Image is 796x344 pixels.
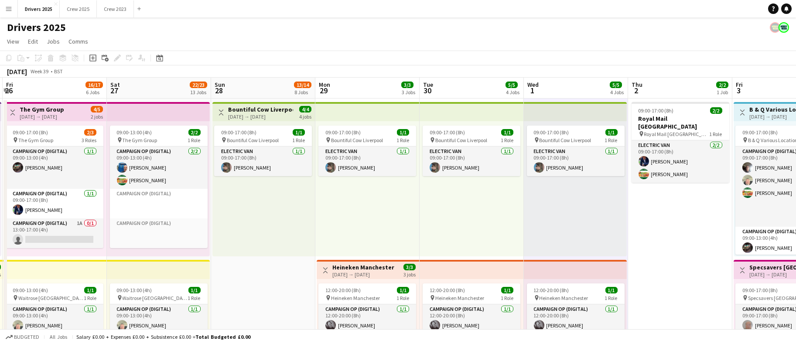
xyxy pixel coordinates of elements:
[84,129,96,136] span: 2/3
[540,295,588,301] span: Heineken Manchester
[110,283,208,334] app-job-card: 09:00-13:00 (4h)1/1 Waitrose [GEOGRAPHIC_DATA]1 RoleCampaign Op (Digital)1/109:00-13:00 (4h)[PERS...
[397,129,409,136] span: 1/1
[299,106,311,112] span: 4/4
[6,81,13,89] span: Fri
[292,137,305,143] span: 1 Role
[501,129,513,136] span: 1/1
[20,113,64,120] div: [DATE] → [DATE]
[215,81,225,89] span: Sun
[213,85,225,95] span: 28
[501,137,513,143] span: 1 Role
[6,304,103,334] app-card-role: Campaign Op (Digital)1/109:00-13:00 (4h)[PERSON_NAME]
[430,129,465,136] span: 09:00-17:00 (8h)
[423,126,520,176] div: 09:00-17:00 (8h)1/1 Bountiful Cow Liverpool1 RoleElectric Van1/109:00-17:00 (8h)[PERSON_NAME]
[527,126,625,176] app-job-card: 09:00-17:00 (8h)1/1 Bountiful Cow Liverpool1 RoleElectric Van1/109:00-17:00 (8h)[PERSON_NAME]
[639,107,674,114] span: 09:00-17:00 (8h)
[29,68,51,75] span: Week 39
[97,0,134,17] button: Crew 2023
[527,81,539,89] span: Wed
[294,89,311,95] div: 8 Jobs
[501,287,513,293] span: 1/1
[195,334,250,340] span: Total Budgeted £0.00
[214,146,312,176] app-card-role: Electric Van1/109:00-17:00 (8h)[PERSON_NAME]
[14,334,39,340] span: Budgeted
[110,126,208,248] app-job-card: 09:00-13:00 (4h)2/2 The Gym Group1 RoleCampaign Op (Digital)2/209:00-13:00 (4h)[PERSON_NAME][PERS...
[117,287,152,293] span: 09:00-13:00 (4h)
[435,295,484,301] span: Heineken Manchester
[331,137,383,143] span: Bountiful Cow Liverpool
[632,115,729,130] h3: Royal Mail [GEOGRAPHIC_DATA]
[632,140,729,183] app-card-role: Electric Van2/209:00-17:00 (8h)[PERSON_NAME][PERSON_NAME]
[716,82,728,88] span: 2/2
[770,22,780,33] app-user-avatar: Nicola Price
[6,189,103,218] app-card-role: Campaign Op (Digital)1/109:00-17:00 (8h)[PERSON_NAME]
[188,129,201,136] span: 2/2
[501,295,513,301] span: 1 Role
[299,112,311,120] div: 4 jobs
[6,218,103,248] app-card-role: Campaign Op (Digital)1A0/113:00-17:00 (4h)
[110,81,120,89] span: Sat
[610,82,622,88] span: 5/5
[605,129,618,136] span: 1/1
[742,287,778,293] span: 09:00-17:00 (8h)
[18,295,84,301] span: Waitrose [GEOGRAPHIC_DATA]
[28,37,38,45] span: Edit
[717,89,728,95] div: 1 Job
[221,129,256,136] span: 09:00-17:00 (8h)
[82,137,96,143] span: 3 Roles
[6,283,103,334] app-job-card: 09:00-13:00 (4h)1/1 Waitrose [GEOGRAPHIC_DATA]1 RoleCampaign Op (Digital)1/109:00-13:00 (4h)[PERS...
[123,137,157,143] span: The Gym Group
[13,129,48,136] span: 09:00-17:00 (8h)
[534,287,569,293] span: 12:00-20:00 (8h)
[403,270,416,278] div: 3 jobs
[644,131,710,137] span: Royal Mail [GEOGRAPHIC_DATA]
[13,287,48,293] span: 09:00-13:00 (4h)
[318,85,330,95] span: 29
[228,113,293,120] div: [DATE] → [DATE]
[325,129,361,136] span: 09:00-17:00 (8h)
[188,287,201,293] span: 1/1
[190,82,207,88] span: 22/23
[84,295,96,301] span: 1 Role
[527,146,625,176] app-card-role: Electric Van1/109:00-17:00 (8h)[PERSON_NAME]
[710,131,722,137] span: 1 Role
[331,295,380,301] span: Heineken Manchester
[534,129,569,136] span: 09:00-17:00 (8h)
[228,106,293,113] h3: Bountiful Cow Liverpool
[109,85,120,95] span: 27
[214,126,312,176] div: 09:00-17:00 (8h)1/1 Bountiful Cow Liverpool1 RoleElectric Van1/109:00-17:00 (8h)[PERSON_NAME]
[423,304,520,334] app-card-role: Campaign Op (Digital)1/112:00-20:00 (8h)[PERSON_NAME]
[325,287,361,293] span: 12:00-20:00 (8h)
[318,126,416,176] app-job-card: 09:00-17:00 (8h)1/1 Bountiful Cow Liverpool1 RoleElectric Van1/109:00-17:00 (8h)[PERSON_NAME]
[6,146,103,189] app-card-role: Campaign Op (Digital)1/109:00-13:00 (4h)[PERSON_NAME]
[540,137,591,143] span: Bountiful Cow Liverpool
[60,0,97,17] button: Crew 2025
[85,82,103,88] span: 16/17
[188,137,201,143] span: 1 Role
[435,137,487,143] span: Bountiful Cow Liverpool
[779,22,789,33] app-user-avatar: Claire Stewart
[332,271,394,278] div: [DATE] → [DATE]
[319,81,330,89] span: Mon
[402,89,415,95] div: 3 Jobs
[110,189,208,218] app-card-role-placeholder: Campaign Op (Digital)
[527,283,625,334] app-job-card: 12:00-20:00 (8h)1/1 Heineken Manchester1 RoleCampaign Op (Digital)1/112:00-20:00 (8h)[PERSON_NAME]
[20,106,64,113] h3: The Gym Group
[710,107,722,114] span: 2/2
[526,85,539,95] span: 1
[318,146,416,176] app-card-role: Electric Van1/109:00-17:00 (8h)[PERSON_NAME]
[110,218,208,248] app-card-role-placeholder: Campaign Op (Digital)
[506,89,519,95] div: 4 Jobs
[332,263,394,271] h3: Heineken Manchester
[396,137,409,143] span: 1 Role
[7,21,66,34] h1: Drivers 2025
[6,126,103,248] div: 09:00-17:00 (8h)2/3 The Gym Group3 RolesCampaign Op (Digital)1/109:00-13:00 (4h)[PERSON_NAME]Camp...
[294,82,311,88] span: 13/14
[91,106,103,112] span: 4/5
[430,287,465,293] span: 12:00-20:00 (8h)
